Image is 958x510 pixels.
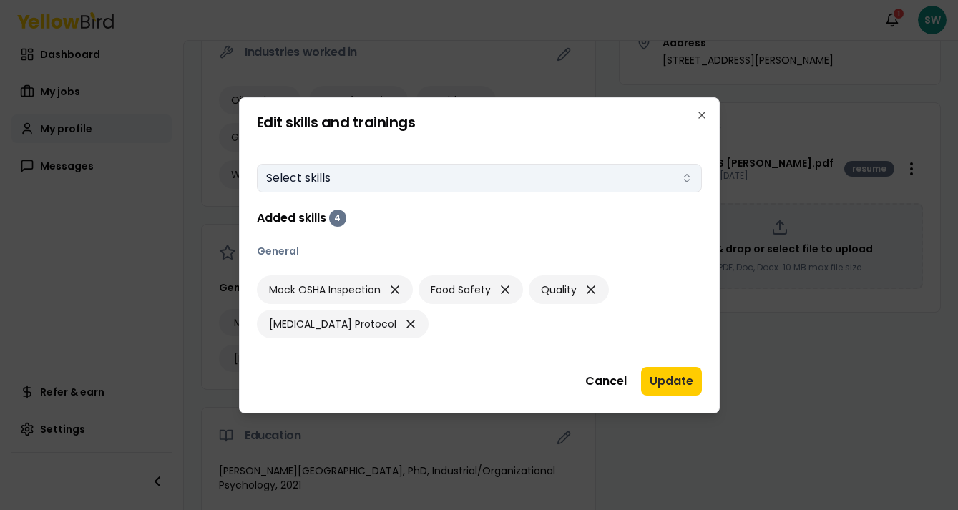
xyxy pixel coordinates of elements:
span: Quality [541,283,577,297]
div: COVID-19 Protocol [257,310,429,338]
p: General [257,244,702,258]
button: Cancel [577,367,635,396]
div: Mock OSHA Inspection [257,275,413,304]
span: Mock OSHA Inspection [269,283,381,297]
button: Select skills [257,164,702,192]
button: Update [641,367,702,396]
span: Food Safety [431,283,491,297]
h3: Added skills [257,210,326,227]
div: Quality [529,275,609,304]
div: 4 [329,210,346,227]
div: Food Safety [419,275,523,304]
h2: Edit skills and trainings [257,115,702,129]
span: [MEDICAL_DATA] Protocol [269,317,396,331]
